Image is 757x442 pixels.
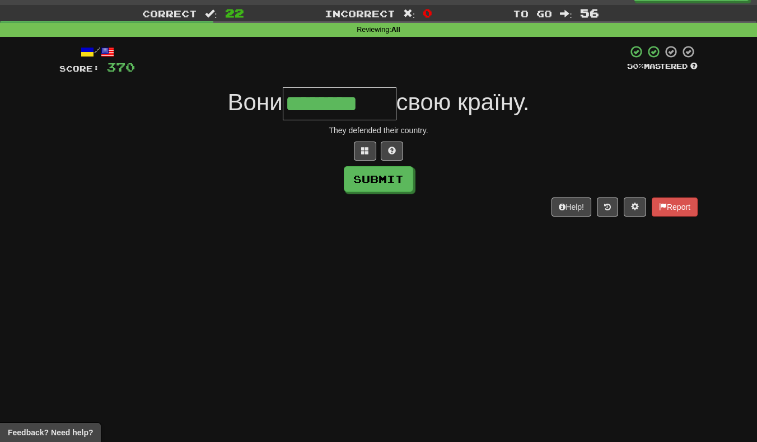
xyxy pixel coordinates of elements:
span: 50 % [627,62,644,70]
span: : [560,9,572,18]
span: Correct [142,8,197,19]
div: Mastered [627,62,698,72]
span: Incorrect [325,8,395,19]
span: 22 [225,6,244,20]
span: To go [513,8,552,19]
span: свою країну. [396,89,530,115]
span: Вони [228,89,283,115]
span: : [205,9,217,18]
span: 56 [580,6,599,20]
button: Submit [344,166,413,192]
button: Help! [552,198,591,217]
button: Round history (alt+y) [597,198,618,217]
div: / [59,45,135,59]
button: Report [652,198,698,217]
button: Single letter hint - you only get 1 per sentence and score half the points! alt+h [381,142,403,161]
span: 370 [106,60,135,74]
span: 0 [423,6,432,20]
span: : [403,9,415,18]
span: Open feedback widget [8,427,93,438]
span: Score: [59,64,100,73]
div: They defended their country. [59,125,698,136]
strong: All [391,26,400,34]
button: Switch sentence to multiple choice alt+p [354,142,376,161]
